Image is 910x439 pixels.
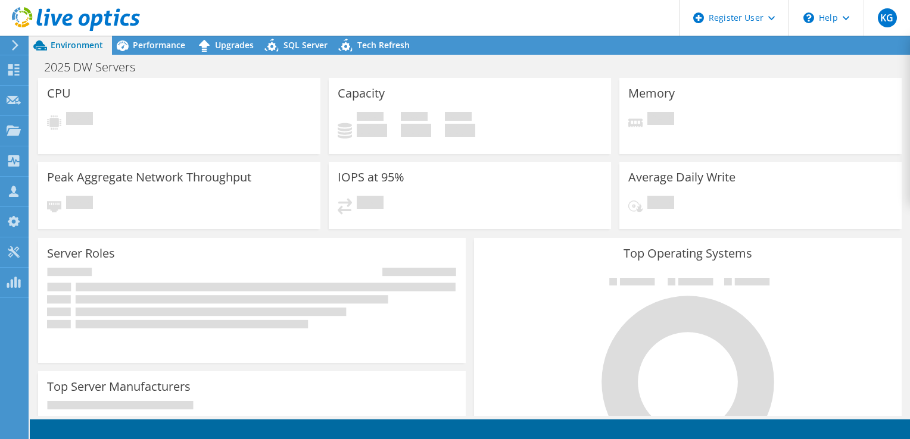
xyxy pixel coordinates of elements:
h3: IOPS at 95% [338,171,404,184]
h4: 0 GiB [401,124,431,137]
span: Free [401,112,428,124]
span: Pending [66,196,93,212]
span: Pending [647,112,674,128]
span: Pending [647,196,674,212]
svg: \n [803,12,814,23]
span: Pending [66,112,93,128]
span: Tech Refresh [357,39,410,51]
h3: Peak Aggregate Network Throughput [47,171,251,184]
h3: CPU [47,87,71,100]
span: SQL Server [283,39,328,51]
h3: Capacity [338,87,385,100]
h3: Top Operating Systems [483,247,893,260]
h3: Average Daily Write [628,171,736,184]
h3: Top Server Manufacturers [47,380,191,393]
span: Environment [51,39,103,51]
span: KG [878,8,897,27]
h3: Memory [628,87,675,100]
h1: 2025 DW Servers [39,61,154,74]
h3: Server Roles [47,247,115,260]
span: Upgrades [215,39,254,51]
span: Pending [357,196,384,212]
span: Total [445,112,472,124]
h4: 0 GiB [357,124,387,137]
span: Performance [133,39,185,51]
h4: 0 GiB [445,124,475,137]
span: Used [357,112,384,124]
